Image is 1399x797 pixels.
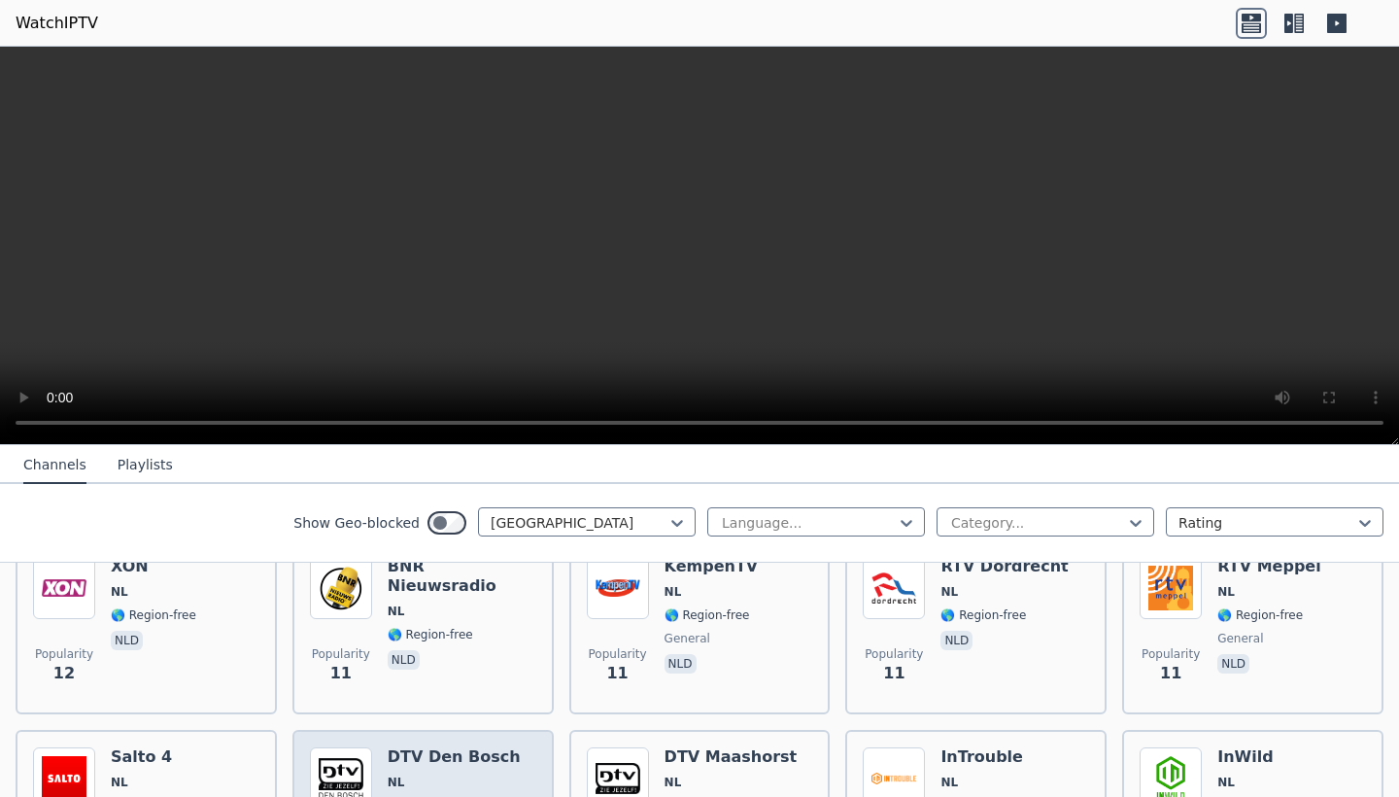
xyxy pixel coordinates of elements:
h6: XON [111,557,196,576]
span: NL [940,775,958,790]
span: general [1217,631,1263,646]
span: NL [940,584,958,600]
span: 11 [606,662,628,685]
span: 🌎 Region-free [388,627,473,642]
p: nld [665,654,697,674]
span: NL [1217,775,1235,790]
h6: BNR Nieuwsradio [388,557,536,596]
span: Popularity [865,646,923,662]
h6: DTV Den Bosch [388,747,521,767]
span: general [665,631,710,646]
span: Popularity [589,646,647,662]
span: 🌎 Region-free [665,607,750,623]
a: WatchIPTV [16,12,98,35]
span: Popularity [1142,646,1200,662]
span: NL [665,775,682,790]
span: Popularity [35,646,93,662]
img: BNR Nieuwsradio [310,557,372,619]
span: NL [111,584,128,600]
h6: RTV Meppel [1217,557,1320,576]
span: NL [388,775,405,790]
span: Popularity [312,646,370,662]
button: Playlists [118,447,173,484]
span: 🌎 Region-free [940,607,1026,623]
span: 🌎 Region-free [111,607,196,623]
h6: Salto 4 [111,747,196,767]
span: NL [111,775,128,790]
h6: KempenTV [665,557,759,576]
span: NL [1217,584,1235,600]
img: KempenTV [587,557,649,619]
span: NL [665,584,682,600]
img: XON [33,557,95,619]
span: 11 [330,662,352,685]
p: nld [111,631,143,650]
h6: DTV Maashorst [665,747,798,767]
span: 11 [883,662,904,685]
span: NL [388,604,405,619]
label: Show Geo-blocked [293,513,420,533]
p: nld [940,631,972,650]
span: 11 [1160,662,1181,685]
h6: RTV Dordrecht [940,557,1068,576]
img: RTV Meppel [1140,557,1202,619]
span: 🌎 Region-free [1217,607,1303,623]
span: 12 [53,662,75,685]
button: Channels [23,447,86,484]
h6: InTrouble [940,747,1026,767]
h6: InWild [1217,747,1303,767]
p: nld [388,650,420,670]
img: RTV Dordrecht [863,557,925,619]
p: nld [1217,654,1249,674]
